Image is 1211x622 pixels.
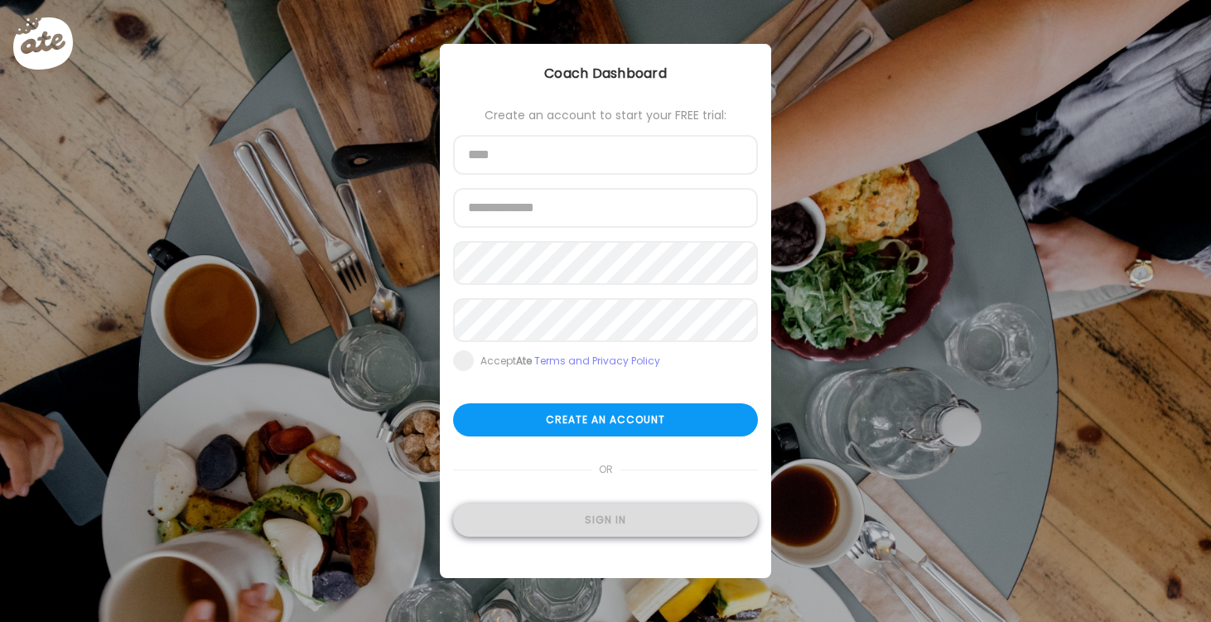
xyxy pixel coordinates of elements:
[480,354,660,368] div: Accept
[453,108,758,122] div: Create an account to start your FREE trial:
[440,64,771,84] div: Coach Dashboard
[534,354,660,368] a: Terms and Privacy Policy
[516,354,532,368] b: Ate
[592,453,620,486] span: or
[453,504,758,537] div: Sign in
[453,403,758,436] div: Create an account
